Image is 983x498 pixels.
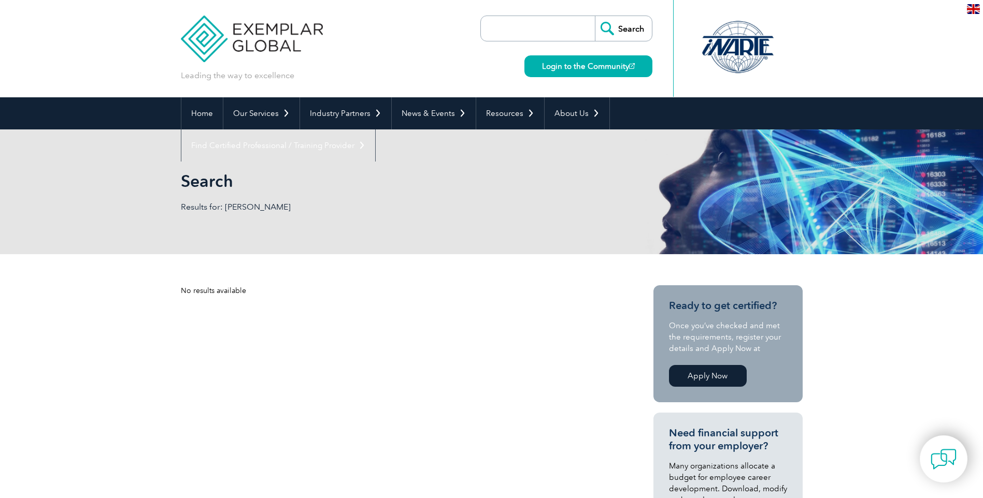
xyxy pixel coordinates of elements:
a: Login to the Community [524,55,652,77]
p: Leading the way to excellence [181,70,294,81]
a: Home [181,97,223,129]
a: Industry Partners [300,97,391,129]
h1: Search [181,171,579,191]
p: Results for: [PERSON_NAME] [181,201,492,213]
a: Find Certified Professional / Training Provider [181,129,375,162]
img: contact-chat.png [931,446,957,472]
a: About Us [545,97,609,129]
h3: Ready to get certified? [669,299,787,312]
input: Search [595,16,652,41]
img: open_square.png [629,63,635,69]
p: Once you’ve checked and met the requirements, register your details and Apply Now at [669,320,787,354]
a: Apply Now [669,365,747,387]
a: News & Events [392,97,476,129]
h3: Need financial support from your employer? [669,427,787,452]
a: Our Services [223,97,300,129]
div: No results available [181,285,616,296]
a: Resources [476,97,544,129]
img: en [967,4,980,14]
